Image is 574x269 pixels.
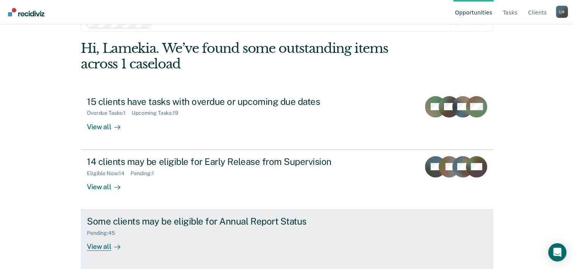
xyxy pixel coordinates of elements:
[87,176,129,191] div: View all
[87,236,129,251] div: View all
[556,6,568,18] button: Profile dropdown button
[132,110,184,116] div: Upcoming Tasks : 19
[87,156,353,167] div: 14 clients may be eligible for Early Release from Supervision
[81,41,410,72] div: Hi, Lamekia. We’ve found some outstanding items across 1 caseload
[87,110,132,116] div: Overdue Tasks : 1
[87,170,131,177] div: Eligible Now : 14
[556,6,568,18] div: L H
[548,243,566,261] div: Open Intercom Messenger
[87,230,121,236] div: Pending : 45
[81,90,493,150] a: 15 clients have tasks with overdue or upcoming due datesOverdue Tasks:1Upcoming Tasks:19View all
[131,170,160,177] div: Pending : 1
[81,150,493,210] a: 14 clients may be eligible for Early Release from SupervisionEligible Now:14Pending:1View all
[87,116,129,131] div: View all
[87,96,353,107] div: 15 clients have tasks with overdue or upcoming due dates
[8,8,44,16] img: Recidiviz
[87,216,353,227] div: Some clients may be eligible for Annual Report Status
